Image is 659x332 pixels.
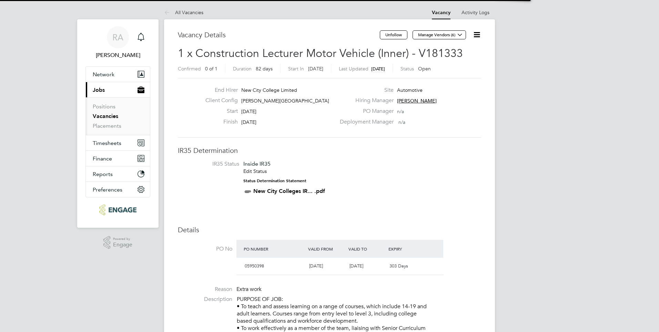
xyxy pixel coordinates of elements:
a: New City Colleges IR... .pdf [253,188,325,194]
span: [DATE] [349,263,363,269]
a: Positions [93,103,115,110]
span: Raj Ali [85,51,150,59]
a: Vacancies [93,113,118,119]
label: Reason [178,286,232,293]
label: Client Config [200,97,238,104]
label: PO No [178,245,232,253]
a: Activity Logs [462,9,489,16]
span: Preferences [93,186,122,193]
span: Powered by [113,236,132,242]
span: Engage [113,242,132,248]
span: Timesheets [93,140,121,146]
span: Automotive [397,87,423,93]
a: RA[PERSON_NAME] [85,26,150,59]
label: Duration [233,66,252,72]
button: Timesheets [86,135,150,150]
span: [PERSON_NAME][GEOGRAPHIC_DATA] [241,98,329,104]
button: Network [86,67,150,82]
h3: Details [178,225,481,234]
button: Manage Vendors (6) [413,30,466,39]
span: n/a [398,119,405,125]
strong: Status Determination Statement [243,178,306,183]
h3: IR35 Determination [178,146,481,155]
div: Expiry [387,243,427,255]
span: [DATE] [308,66,323,72]
span: 82 days [256,66,273,72]
span: 05950398 [245,263,264,269]
button: Reports [86,166,150,182]
button: Jobs [86,82,150,97]
label: IR35 Status [185,160,239,168]
img: ncclondon-logo-retina.png [99,204,136,215]
label: Site [336,87,394,94]
label: Confirmed [178,66,201,72]
div: Valid From [306,243,347,255]
span: 303 Days [389,263,408,269]
span: [DATE] [241,108,256,115]
span: Jobs [93,87,105,93]
label: End Hirer [200,87,238,94]
label: Last Updated [339,66,368,72]
label: Finish [200,118,238,126]
span: Network [93,71,114,78]
div: PO Number [242,243,306,255]
label: Deployment Manager [336,118,394,126]
label: PO Manager [336,108,394,115]
span: n/a [397,108,404,115]
span: [DATE] [371,66,385,72]
a: Edit Status [243,168,267,174]
a: Powered byEngage [103,236,133,249]
span: Finance [93,155,112,162]
nav: Main navigation [77,19,159,228]
span: RA [112,33,123,42]
span: Reports [93,171,113,177]
a: Placements [93,123,121,129]
a: Vacancy [432,10,450,16]
label: Start [200,108,238,115]
span: [PERSON_NAME] [397,98,437,104]
span: Extra work [236,286,262,293]
span: Inside IR35 [243,160,271,167]
label: Description [178,296,232,303]
h3: Vacancy Details [178,30,380,39]
label: Status [401,66,414,72]
a: Go to home page [85,204,150,215]
span: [DATE] [309,263,323,269]
span: Open [418,66,431,72]
span: New City College Limited [241,87,297,93]
label: Start In [288,66,304,72]
div: Valid To [347,243,387,255]
div: Jobs [86,97,150,135]
button: Unfollow [380,30,407,39]
button: Finance [86,151,150,166]
span: 0 of 1 [205,66,217,72]
a: All Vacancies [164,9,203,16]
span: [DATE] [241,119,256,125]
label: Hiring Manager [336,97,394,104]
span: 1 x Construction Lecturer Motor Vehicle (Inner) - V181333 [178,47,463,60]
button: Preferences [86,182,150,197]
